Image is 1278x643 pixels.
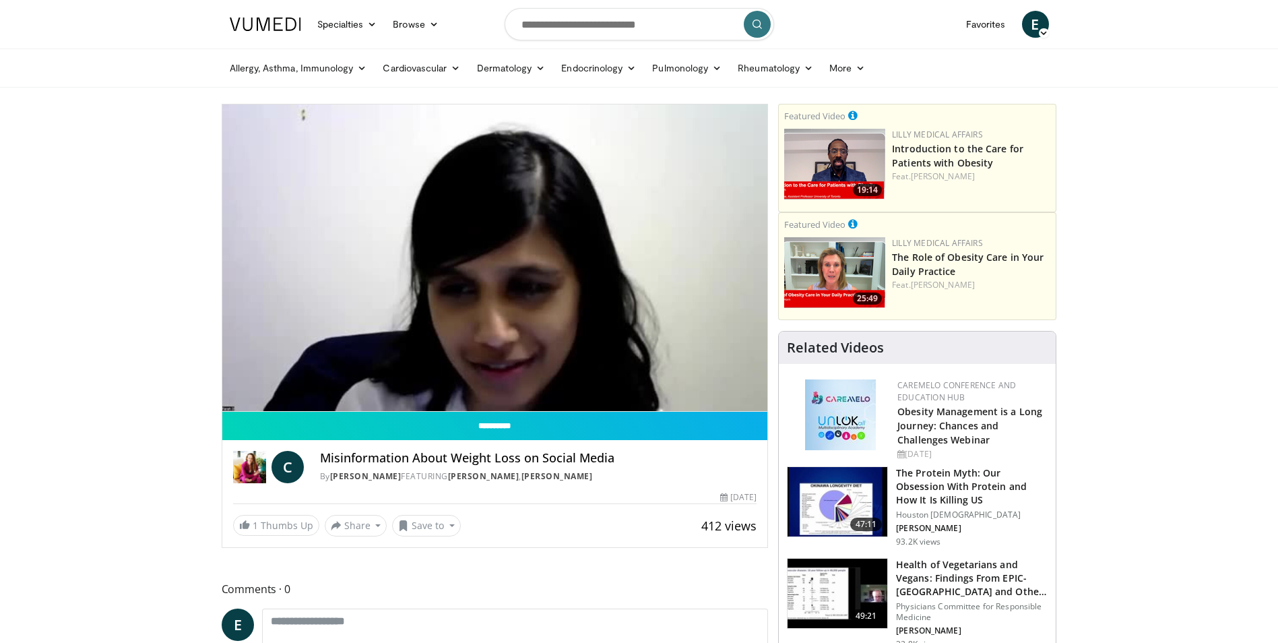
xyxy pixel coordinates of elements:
h4: Misinformation About Weight Loss on Social Media [320,451,757,466]
span: 19:14 [853,184,882,196]
p: Physicians Committee for Responsible Medicine [896,601,1048,623]
a: Dermatology [469,55,554,82]
h4: Related Videos [787,340,884,356]
h3: Health of Vegetarians and Vegans: Findings From EPIC-[GEOGRAPHIC_DATA] and Othe… [896,558,1048,599]
span: 1 [253,519,258,532]
span: 412 views [701,518,757,534]
span: 49:21 [850,609,883,623]
span: 25:49 [853,293,882,305]
a: Browse [385,11,447,38]
button: Share [325,515,387,537]
div: Feat. [892,171,1050,183]
a: CaReMeLO Conference and Education Hub [897,379,1016,403]
small: Featured Video [784,110,845,122]
a: 1 Thumbs Up [233,515,319,536]
img: 45df64a9-a6de-482c-8a90-ada250f7980c.png.150x105_q85_autocrop_double_scale_upscale_version-0.2.jpg [805,379,876,450]
div: [DATE] [897,448,1045,460]
a: Introduction to the Care for Patients with Obesity [892,142,1023,169]
a: [PERSON_NAME] [330,470,402,482]
a: Rheumatology [730,55,821,82]
small: Featured Video [784,218,845,231]
a: Cardiovascular [375,55,468,82]
a: Endocrinology [553,55,644,82]
p: 93.2K views [896,537,940,547]
a: Lilly Medical Affairs [892,237,983,249]
a: E [222,609,254,641]
img: VuMedi Logo [230,18,301,31]
a: [PERSON_NAME] [448,470,519,482]
a: More [821,55,873,82]
p: [PERSON_NAME] [896,523,1048,534]
input: Search topics, interventions [505,8,774,40]
img: Dr. Carolynn Francavilla [233,451,266,483]
a: Pulmonology [644,55,730,82]
p: Houston [DEMOGRAPHIC_DATA] [896,510,1048,520]
img: b7b8b05e-5021-418b-a89a-60a270e7cf82.150x105_q85_crop-smart_upscale.jpg [788,467,887,537]
a: C [271,451,304,483]
a: [PERSON_NAME] [911,171,975,182]
img: e1208b6b-349f-4914-9dd7-f97803bdbf1d.png.150x105_q85_crop-smart_upscale.png [784,237,885,308]
a: The Role of Obesity Care in Your Daily Practice [892,251,1044,278]
p: [PERSON_NAME] [896,625,1048,636]
a: Lilly Medical Affairs [892,129,983,140]
a: Obesity Management is a Long Journey: Chances and Challenges Webinar [897,405,1042,446]
a: 47:11 The Protein Myth: Our Obsession With Protein and How It Is Killing US Houston [DEMOGRAPHIC_... [787,466,1048,547]
video-js: Video Player [222,104,768,412]
a: E [1022,11,1049,38]
button: Save to [392,515,461,537]
span: 47:11 [850,518,883,531]
h3: The Protein Myth: Our Obsession With Protein and How It Is Killing US [896,466,1048,507]
a: Specialties [309,11,385,38]
a: 19:14 [784,129,885,200]
a: 25:49 [784,237,885,308]
a: Allergy, Asthma, Immunology [222,55,375,82]
div: [DATE] [720,491,757,503]
img: acc2e291-ced4-4dd5-b17b-d06994da28f3.png.150x105_q85_crop-smart_upscale.png [784,129,885,200]
img: 606f2b51-b844-428b-aa21-8c0c72d5a896.150x105_q85_crop-smart_upscale.jpg [788,559,887,629]
span: Comments 0 [222,580,769,598]
a: Favorites [958,11,1014,38]
a: [PERSON_NAME] [911,279,975,290]
div: Feat. [892,279,1050,291]
div: By FEATURING , [320,470,757,483]
a: [PERSON_NAME] [521,470,593,482]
